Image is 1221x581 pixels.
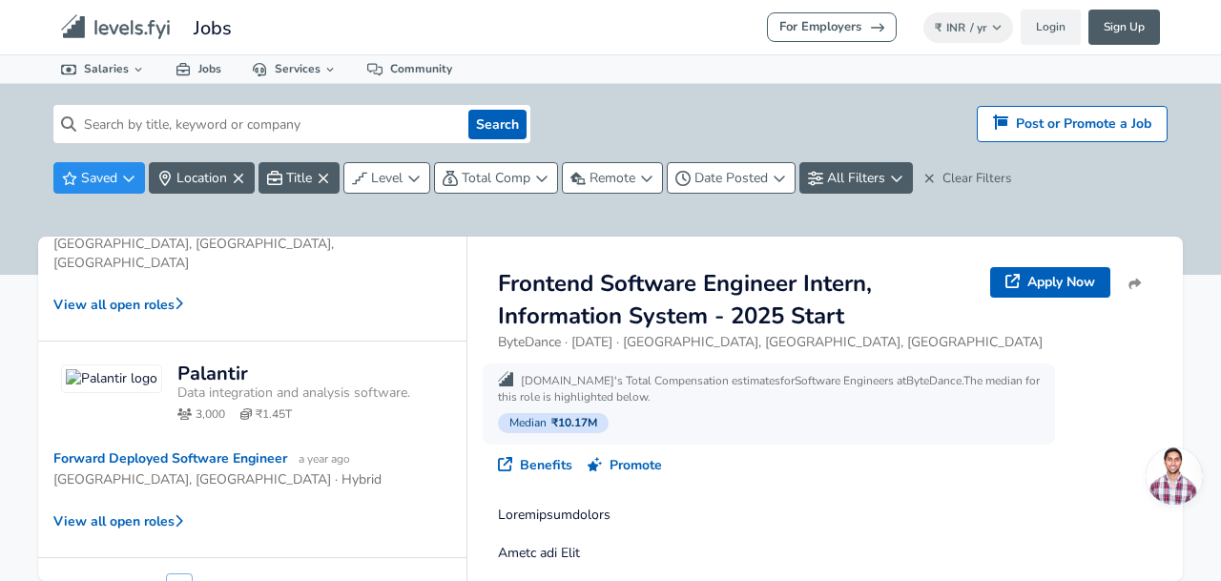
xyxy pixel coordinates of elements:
[352,55,467,83] a: Community
[53,162,145,194] button: Saved
[38,202,466,284] a: [GEOGRAPHIC_DATA], [GEOGRAPHIC_DATA], [GEOGRAPHIC_DATA]
[498,456,572,475] a: Benefits
[1146,447,1203,505] div: Open chat
[923,12,1014,43] button: ₹INR/ yr
[970,20,987,35] span: / yr
[81,169,117,187] span: Saved
[498,333,1152,352] p: ByteDance · [DATE] · [GEOGRAPHIC_DATA], [GEOGRAPHIC_DATA], [GEOGRAPHIC_DATA]
[286,169,312,187] span: Title
[194,11,232,43] span: Jobs
[299,451,350,467] span: a year ago
[149,162,255,194] button: Location
[498,371,1040,405] p: [DOMAIN_NAME]'s Total Compensation estimates for Software Engineer s at ByteDance . The median fo...
[498,267,983,333] h1: Frontend Software Engineer Intern, Information System - 2025 Start
[237,55,352,83] a: Services
[196,406,225,423] div: 3,000
[588,456,662,475] a: Promote
[53,449,350,468] div: Forward Deployed Software Engineer
[498,413,609,433] a: Median ₹10.17M
[990,267,1110,298] a: Apply Now
[667,162,796,194] button: Date Posted
[61,364,162,393] img: Palantir logo
[38,501,466,542] button: View all open roles
[935,20,942,35] span: ₹
[53,235,436,273] div: [GEOGRAPHIC_DATA], [GEOGRAPHIC_DATA], [GEOGRAPHIC_DATA]
[946,20,965,35] span: INR
[799,162,913,194] button: All Filters
[177,384,451,403] div: Data integration and analysis software.
[767,12,897,42] a: For Employers
[1088,10,1160,45] a: Sign Up
[498,371,513,386] img: svg+xml;base64,PHN2ZyB3aWR0aD0iMTYiIGhlaWdodD0iMTYiIGZpbGw9Im5vbmUiIHhtbG5zPSJodHRwOi8vd3d3LnczLm...
[177,364,248,384] h2: Palantir
[462,169,530,187] span: Total Comp
[256,406,292,423] div: ₹1.45T
[53,470,382,489] div: [GEOGRAPHIC_DATA], [GEOGRAPHIC_DATA] · Hybrid
[562,162,663,194] button: Remote
[371,169,403,187] span: Level
[1021,10,1081,45] a: Login
[827,169,885,187] span: All Filters
[468,110,527,139] button: Search
[176,169,227,187] span: Location
[977,106,1168,142] a: Post or Promote a Job
[76,105,461,143] input: Search by title, keyword or company
[259,162,340,194] button: Title
[917,162,1019,195] button: Clear Filters
[46,55,160,83] a: Salaries
[434,162,558,194] button: Total Comp
[38,8,1183,47] nav: primary
[590,169,635,187] span: Remote
[38,284,466,325] button: View all open roles
[551,415,597,430] span: ₹10.17M
[38,342,466,558] div: Palantir logoPalantirData integration and analysis software.3,000₹1.45TForward Deployed Software ...
[343,162,430,194] button: Level
[160,55,237,83] a: Jobs
[38,438,466,501] a: Forward Deployed Software Engineer a year ago[GEOGRAPHIC_DATA], [GEOGRAPHIC_DATA] · Hybrid
[1118,267,1152,301] button: Share
[694,169,768,187] span: Date Posted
